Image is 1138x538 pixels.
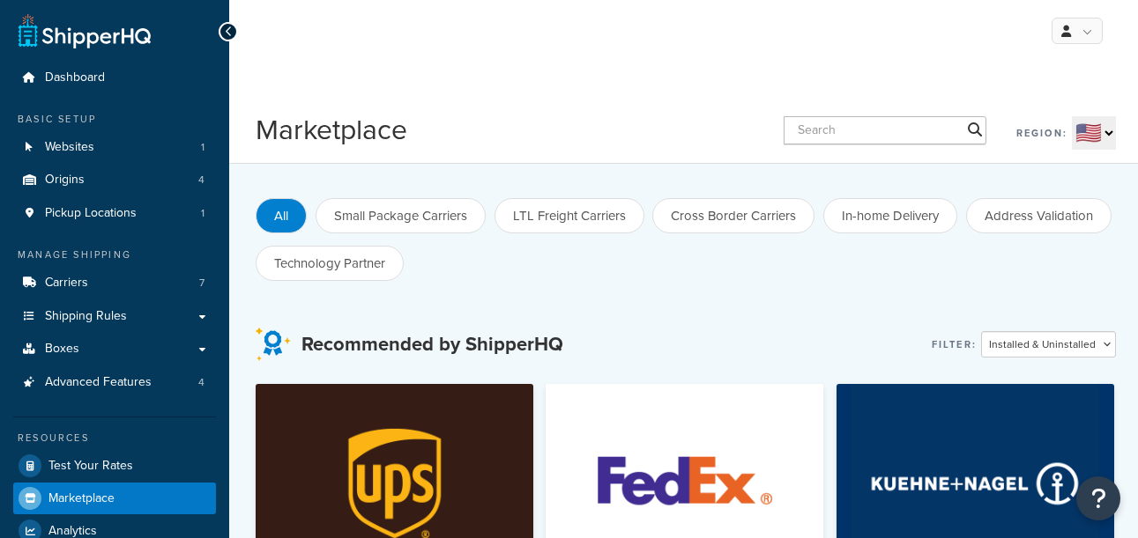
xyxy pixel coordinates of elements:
[316,198,486,233] button: Small Package Carriers
[198,375,205,390] span: 4
[13,431,216,446] div: Resources
[13,247,216,262] div: Manage Shipping
[13,112,216,127] div: Basic Setup
[13,366,216,399] li: Advanced Features
[45,309,127,324] span: Shipping Rules
[1076,476,1120,520] button: Open Resource Center
[45,70,105,85] span: Dashboard
[823,198,957,233] button: In-home Delivery
[13,197,216,230] a: Pickup Locations1
[966,198,1112,233] button: Address Validation
[48,459,133,474] span: Test Your Rates
[45,276,88,291] span: Carriers
[48,491,115,506] span: Marketplace
[198,173,205,188] span: 4
[13,131,216,164] a: Websites1
[201,206,205,221] span: 1
[45,173,85,188] span: Origins
[13,300,216,333] a: Shipping Rules
[13,62,216,94] a: Dashboard
[45,342,79,357] span: Boxes
[932,332,977,357] label: Filter:
[784,116,986,144] input: Search
[495,198,644,233] button: LTL Freight Carriers
[201,140,205,155] span: 1
[45,140,94,155] span: Websites
[256,198,307,233] button: All
[256,246,404,281] button: Technology Partner
[1016,121,1067,145] label: Region:
[199,276,205,291] span: 7
[13,366,216,399] a: Advanced Features4
[256,110,407,150] h1: Marketplace
[13,197,216,230] li: Pickup Locations
[13,131,216,164] li: Websites
[45,375,152,390] span: Advanced Features
[13,267,216,299] li: Carriers
[301,334,563,355] h3: Recommended by ShipperHQ
[13,164,216,196] li: Origins
[45,206,137,221] span: Pickup Locations
[13,333,216,365] a: Boxes
[13,267,216,299] a: Carriers7
[13,450,216,482] a: Test Your Rates
[13,483,216,514] a: Marketplace
[13,164,216,196] a: Origins4
[652,198,814,233] button: Cross Border Carriers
